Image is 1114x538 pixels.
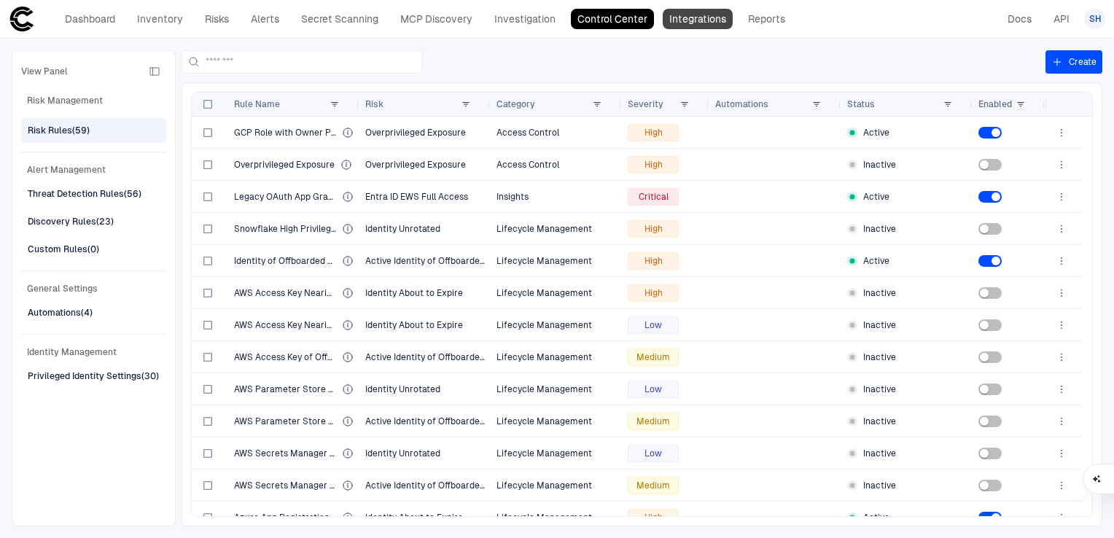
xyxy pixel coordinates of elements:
[234,383,336,395] span: AWS Parameter Store Secret Unrotated
[58,9,122,29] a: Dashboard
[644,127,663,139] span: High
[21,343,166,361] span: Identity Management
[644,287,663,299] span: High
[847,98,875,110] span: Status
[234,127,336,139] span: GCP Role with Owner Privileges
[342,255,354,267] div: An active identity of an owner who has been offboarded from the organization, posing a potential ...
[644,159,663,171] span: High
[342,512,354,523] div: App credentials are nearing their expiration date and will become inactive shortly
[365,98,383,110] span: Risk
[21,66,68,77] span: View Panel
[644,319,662,331] span: Low
[295,9,385,29] a: Secret Scanning
[244,9,286,29] a: Alerts
[496,384,592,394] span: Lifecycle Management
[365,160,466,170] span: Overprivileged Exposure
[234,448,336,459] span: AWS Secrets Manager Secret Unrotated
[496,160,559,170] span: Access Control
[496,128,559,138] span: Access Control
[28,124,90,137] div: Risk Rules (59)
[496,256,592,266] span: Lifecycle Management
[365,320,463,330] span: Identity About to Expire
[644,383,662,395] span: Low
[496,480,592,491] span: Lifecycle Management
[131,9,190,29] a: Inventory
[496,448,592,459] span: Lifecycle Management
[644,512,663,523] span: High
[496,98,535,110] span: Category
[28,306,93,319] div: Automations (4)
[863,159,896,171] span: Inactive
[342,127,354,139] div: The identity holds a owner privileges, which grants full administrative access to all Google Clou...
[365,224,440,234] span: Identity Unrotated
[234,351,336,363] span: AWS Access Key of Offboarded Employee
[365,512,463,523] span: Identity About to Expire
[365,128,466,138] span: Overprivileged Exposure
[21,92,166,109] span: Risk Management
[365,352,527,362] span: Active Identity of Offboarded Employee
[28,215,114,228] div: Discovery Rules (23)
[863,416,896,427] span: Inactive
[978,98,1012,110] span: Enabled
[365,416,527,426] span: Active Identity of Offboarded Employee
[644,255,663,267] span: High
[234,255,336,267] span: Identity of Offboarded Owner
[234,159,335,171] span: Overprivileged Exposure
[198,9,235,29] a: Risks
[636,480,670,491] span: Medium
[1085,9,1105,29] button: SH
[741,9,792,29] a: Reports
[496,512,592,523] span: Lifecycle Management
[863,223,896,235] span: Inactive
[342,351,354,363] div: An active identity of an employee who has been offboarded from the organization, posing a potenti...
[488,9,562,29] a: Investigation
[365,480,527,491] span: Active Identity of Offboarded Employee
[342,287,354,299] div: The identity is approaching its expiration date and will soon become inactive, potentially disrup...
[863,287,896,299] span: Inactive
[496,416,592,426] span: Lifecycle Management
[863,351,896,363] span: Inactive
[21,161,166,179] span: Alert Management
[571,9,654,29] a: Control Center
[1045,50,1102,74] button: Create
[1001,9,1038,29] a: Docs
[663,9,733,29] a: Integrations
[496,192,529,202] span: Insights
[496,320,592,330] span: Lifecycle Management
[234,98,280,110] span: Rule Name
[636,416,670,427] span: Medium
[28,370,159,383] div: Privileged Identity Settings (30)
[863,255,889,267] span: Active
[1047,9,1076,29] a: API
[342,319,354,331] div: The identity is approaching its expiration date and will soon become inactive, potentially disrup...
[21,280,166,297] span: General Settings
[342,448,354,459] div: Identity has exceeded the recommended rotation timeframe
[234,287,336,299] span: AWS Access Key Nearing Expiration (In Use)
[863,127,889,139] span: Active
[234,480,336,491] span: AWS Secrets Manager of Offboarded Employee
[863,191,889,203] span: Active
[863,512,889,523] span: Active
[365,384,440,394] span: Identity Unrotated
[365,288,463,298] span: Identity About to Expire
[340,159,352,171] div: The identity holds unused permissions, unnecessarily expanding its attack surface and violating l...
[863,319,896,331] span: Inactive
[644,223,663,235] span: High
[234,416,336,427] span: AWS Parameter Store of Offboarded Employee
[496,224,592,234] span: Lifecycle Management
[394,9,479,29] a: MCP Discovery
[28,243,99,256] div: Custom Rules (0)
[863,448,896,459] span: Inactive
[644,448,662,459] span: Low
[1089,13,1102,25] span: SH
[342,480,354,491] div: An active identity of an employee who has been offboarded from the organization, posing a potenti...
[496,288,592,298] span: Lifecycle Management
[863,480,896,491] span: Inactive
[234,319,336,331] span: AWS Access Key Nearing Expiration (Stale)
[863,383,896,395] span: Inactive
[342,191,354,203] div: An OAuth App was granted high-risk legacy scopes, enabling unrestricted mailbox access via outdat...
[639,191,669,203] span: Critical
[365,192,468,202] span: Entra ID EWS Full Access
[365,256,515,266] span: Active Identity of Offboarded Owner
[636,351,670,363] span: Medium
